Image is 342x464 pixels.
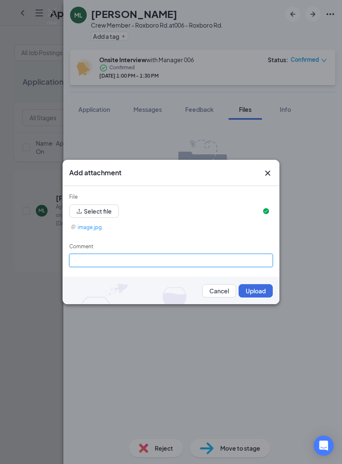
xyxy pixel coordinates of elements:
[314,436,334,456] div: Open Intercom Messenger
[69,168,121,177] h3: Add attachment
[69,254,273,267] input: Comment
[202,284,236,298] button: Cancel
[76,208,82,214] span: upload
[69,243,93,250] label: Comment
[69,204,119,218] button: upload Select file
[263,168,273,178] svg: Cross
[71,222,268,232] a: image.jpg
[69,194,78,200] label: File
[69,209,119,215] span: upload Select file
[263,168,273,178] button: Close
[239,284,273,298] button: Upload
